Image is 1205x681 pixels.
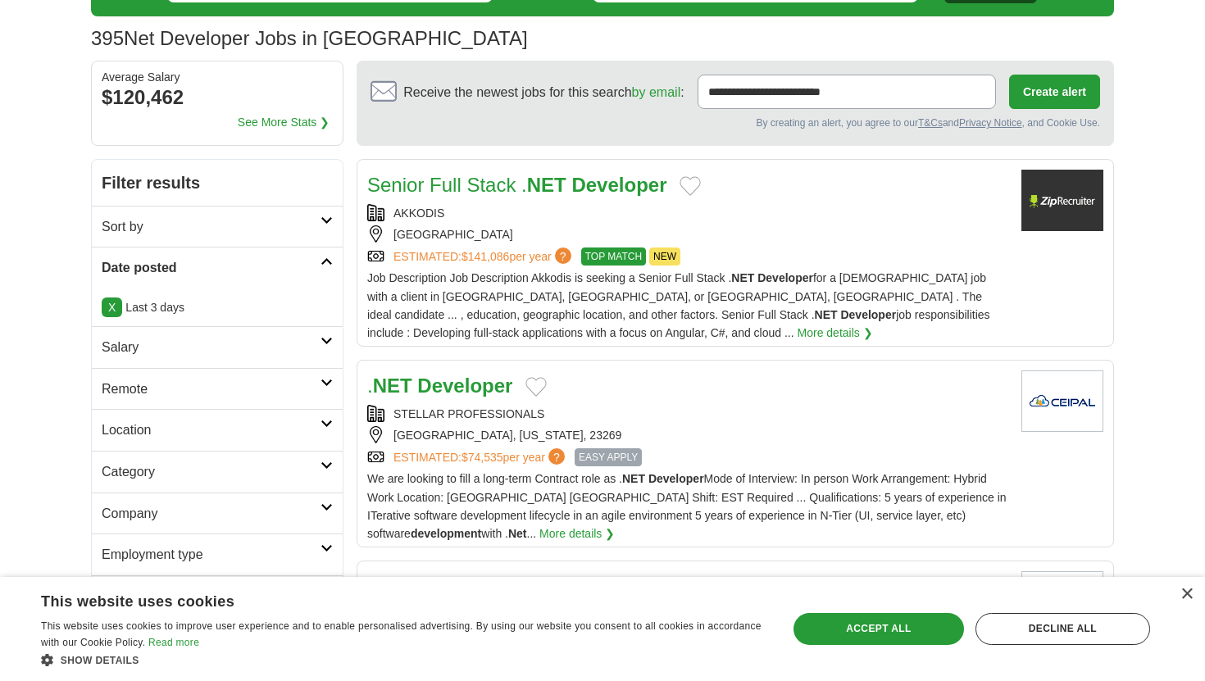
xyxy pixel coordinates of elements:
span: $141,086 [462,250,509,263]
a: Hours [92,575,343,617]
div: STELLAR PROFESSIONALS [367,405,1008,423]
div: $120,462 [102,83,333,112]
strong: Net [508,527,527,540]
img: Company logo [1021,571,1103,633]
h2: Company [102,503,321,524]
a: by email [632,85,681,99]
h2: Date posted [102,257,321,279]
span: Show details [61,655,139,666]
a: Remote [92,368,343,410]
div: Close [1180,588,1193,601]
a: See More Stats ❯ [238,113,330,131]
a: Location [92,409,343,451]
div: Decline all [975,613,1150,644]
span: TOP MATCH [581,247,646,266]
a: More details ❯ [798,324,873,342]
h1: Net Developer Jobs in [GEOGRAPHIC_DATA] [91,27,528,49]
span: ? [548,448,565,465]
button: Create alert [1009,75,1100,109]
span: EASY APPLY [575,448,642,466]
a: .Net Developer, [367,575,511,597]
span: This website uses cookies to improve user experience and to enable personalised advertising. By u... [41,620,762,648]
strong: Net [373,575,405,597]
span: Job Description Job Description Akkodis is seeking a Senior Full Stack . for a [DEMOGRAPHIC_DATA]... [367,271,990,339]
strong: Developer [571,174,666,196]
strong: NET [622,472,645,485]
button: Add to favorite jobs [680,176,701,196]
div: This website uses cookies [41,587,725,611]
strong: NET [731,271,754,284]
a: T&Cs [918,117,943,129]
h2: Employment type [102,544,321,565]
div: [GEOGRAPHIC_DATA], [US_STATE], 23269 [367,426,1008,444]
a: Senior Full Stack .NET Developer [367,174,666,196]
a: Employment type [92,533,343,575]
a: Read more, opens a new window [148,637,199,648]
a: More details ❯ [539,524,615,543]
strong: Developer [840,308,896,321]
div: Average Salary [102,71,333,83]
strong: NET [527,174,566,196]
div: [GEOGRAPHIC_DATA] [367,225,1008,243]
a: ESTIMATED:$141,086per year? [393,247,575,266]
a: ESTIMATED:$74,535per year? [393,448,568,466]
button: Add to favorite jobs [525,377,547,397]
h2: Remote [102,379,321,400]
a: X [102,297,122,317]
span: $74,535 [462,451,503,464]
span: We are looking to fill a long-term Contract role as . Mode of Interview: In person Work Arrangeme... [367,472,1007,540]
span: ? [555,247,571,264]
a: Privacy Notice [959,117,1022,129]
h2: Sort by [102,216,321,238]
img: Company logo [1021,370,1103,432]
div: By creating an alert, you agree to our and , and Cookie Use. [371,116,1100,131]
h2: Salary [102,337,321,358]
a: Date posted [92,247,343,288]
a: Salary [92,326,343,368]
strong: Developer [757,271,813,284]
span: Receive the newest jobs for this search : [403,82,684,103]
strong: Developer [410,575,505,597]
a: .NET Developer [367,375,512,397]
h2: Category [102,461,321,483]
h2: Filter results [92,160,343,206]
a: Sort by [92,206,343,247]
h2: Location [102,420,321,441]
span: NEW [649,247,680,266]
a: Company [92,493,343,534]
p: Last 3 days [102,298,333,316]
strong: Developer [648,472,704,485]
strong: Developer [417,375,512,397]
strong: NET [815,308,838,321]
div: Show details [41,651,766,669]
span: 395 [91,23,124,54]
strong: development [411,527,481,540]
img: Company logo [1021,170,1103,231]
strong: NET [373,375,412,397]
div: AKKODIS [367,204,1008,222]
div: Accept all [793,613,964,644]
a: Category [92,451,343,493]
